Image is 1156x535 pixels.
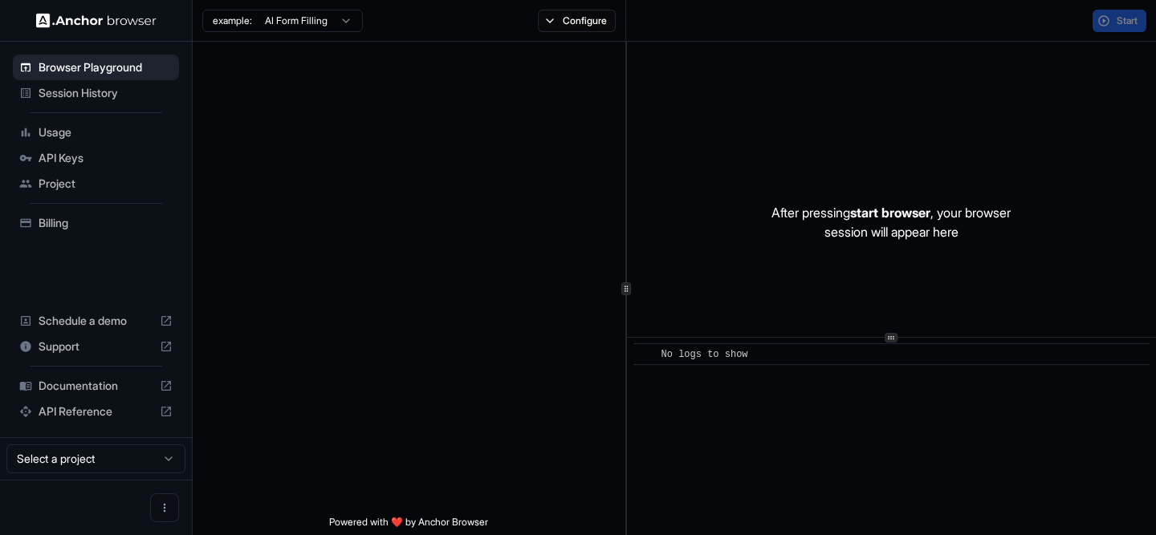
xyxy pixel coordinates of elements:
[39,378,153,394] span: Documentation
[13,80,179,106] div: Session History
[39,338,153,355] span: Support
[213,14,252,27] span: example:
[39,59,173,75] span: Browser Playground
[39,215,173,231] span: Billing
[13,120,179,145] div: Usage
[661,349,748,360] span: No logs to show
[13,399,179,424] div: API Reference
[771,203,1011,241] p: After pressing , your browser session will appear here
[13,171,179,197] div: Project
[39,403,153,419] span: API Reference
[850,205,930,221] span: start browser
[329,516,488,535] span: Powered with ❤️ by Anchor Browser
[538,10,616,32] button: Configure
[641,347,649,363] span: ​
[13,145,179,171] div: API Keys
[13,334,179,359] div: Support
[39,85,173,101] span: Session History
[150,493,179,522] button: Open menu
[39,176,173,192] span: Project
[39,150,173,166] span: API Keys
[13,373,179,399] div: Documentation
[13,308,179,334] div: Schedule a demo
[39,313,153,329] span: Schedule a demo
[13,55,179,80] div: Browser Playground
[36,13,157,28] img: Anchor Logo
[39,124,173,140] span: Usage
[13,210,179,236] div: Billing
